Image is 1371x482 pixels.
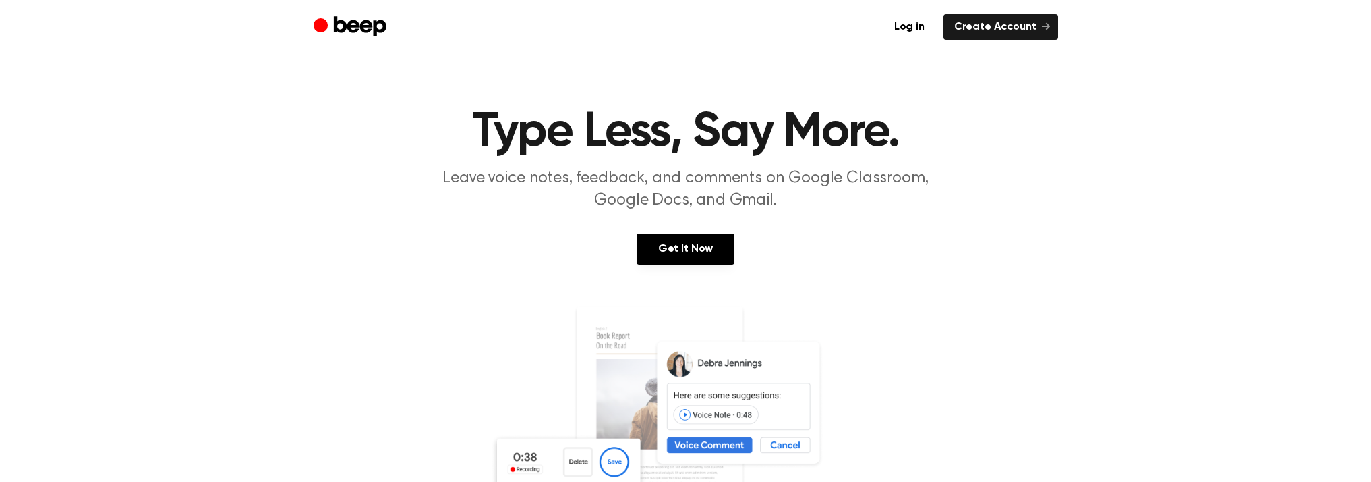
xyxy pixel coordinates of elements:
p: Leave voice notes, feedback, and comments on Google Classroom, Google Docs, and Gmail. [427,167,945,212]
a: Create Account [943,14,1058,40]
a: Get It Now [637,234,734,265]
a: Beep [314,14,390,41]
h1: Type Less, Say More. [341,108,1031,157]
a: Log in [883,14,935,40]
